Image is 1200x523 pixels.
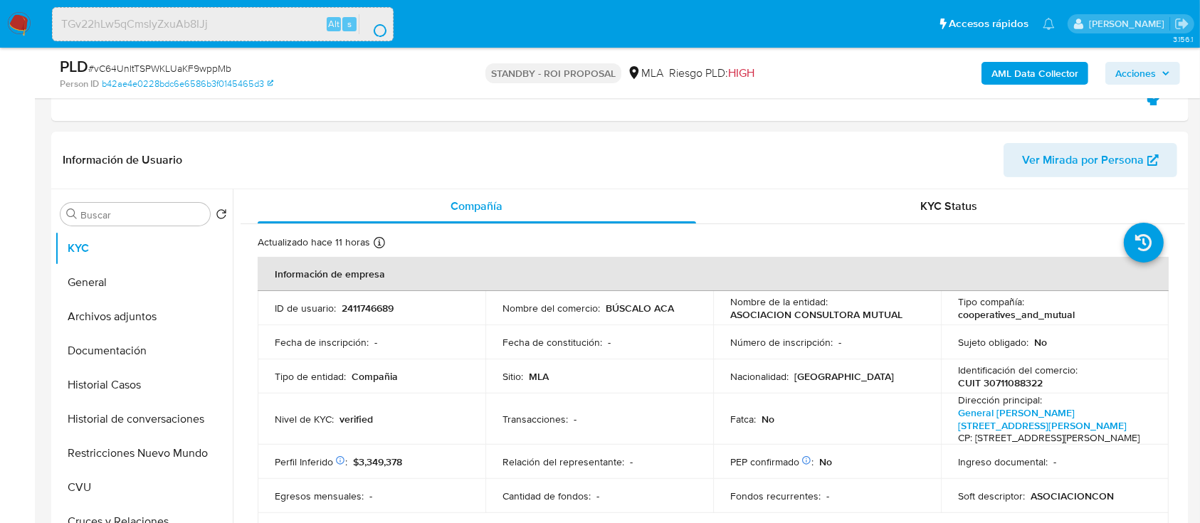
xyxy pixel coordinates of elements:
p: Nivel de KYC : [275,413,334,426]
span: Compañía [451,198,502,214]
p: - [838,336,841,349]
p: Cantidad de fondos : [502,490,591,502]
p: Identificación del comercio : [958,364,1078,376]
p: MLA [529,370,549,383]
span: # vC64UnItTSPWKLUaKF9wppMb [88,61,231,75]
p: Tipo de entidad : [275,370,346,383]
b: AML Data Collector [991,62,1078,85]
a: Notificaciones [1043,18,1055,30]
p: ASOCIACION CONSULTORA MUTUAL [730,308,902,321]
span: Alt [328,17,340,31]
button: Acciones [1105,62,1180,85]
button: search-icon [359,14,388,34]
p: No [1034,336,1047,349]
div: MLA [627,65,663,81]
span: HIGH [728,65,754,81]
span: 3.156.1 [1173,33,1193,45]
p: CUIT 30711088322 [958,376,1043,389]
p: - [374,336,377,349]
p: Actualizado hace 11 horas [258,236,370,249]
p: - [1053,455,1056,468]
p: Fecha de inscripción : [275,336,369,349]
button: Documentación [55,334,233,368]
a: General [PERSON_NAME][STREET_ADDRESS][PERSON_NAME] [958,406,1127,433]
input: Buscar usuario o caso... [53,15,393,33]
p: - [826,490,829,502]
span: Ver Mirada por Persona [1022,143,1144,177]
span: $3,349,378 [353,455,402,469]
span: Riesgo PLD: [669,65,754,81]
p: emmanuel.vitiello@mercadolibre.com [1089,17,1169,31]
b: Person ID [60,78,99,90]
p: [GEOGRAPHIC_DATA] [794,370,894,383]
p: Fatca : [730,413,756,426]
button: Volver al orden por defecto [216,208,227,224]
input: Buscar [80,208,204,221]
button: Archivos adjuntos [55,300,233,334]
p: No [819,455,832,468]
span: Accesos rápidos [949,16,1028,31]
p: verified [340,413,373,426]
p: Sujeto obligado : [958,336,1028,349]
p: Compañia [352,370,398,383]
p: Nombre del comercio : [502,302,600,315]
p: Perfil Inferido : [275,455,347,468]
button: Historial Casos [55,368,233,402]
button: Buscar [66,208,78,220]
p: Número de inscripción : [730,336,833,349]
p: ID de usuario : [275,302,336,315]
p: - [574,413,577,426]
p: ASOCIACIONCON [1031,490,1114,502]
p: Fondos recurrentes : [730,490,821,502]
p: Nacionalidad : [730,370,789,383]
p: Sitio : [502,370,523,383]
button: Restricciones Nuevo Mundo [55,436,233,470]
p: STANDBY - ROI PROPOSAL [485,63,621,83]
span: KYC Status [920,198,977,214]
button: CVU [55,470,233,504]
button: General [55,265,233,300]
p: PEP confirmado : [730,455,814,468]
th: Información de empresa [258,257,1169,291]
a: b42ae4e0228bdc6e6586b3f0145465d3 [102,78,273,90]
button: Ver Mirada por Persona [1004,143,1177,177]
button: AML Data Collector [981,62,1088,85]
p: Relación del representante : [502,455,624,468]
p: Dirección principal : [958,393,1042,406]
button: KYC [55,231,233,265]
p: Ingreso documental : [958,455,1048,468]
h4: CP: [STREET_ADDRESS][PERSON_NAME] [958,432,1146,445]
p: - [369,490,372,502]
p: Tipo compañía : [958,295,1024,308]
p: cooperatives_and_mutual [958,308,1075,321]
p: Transacciones : [502,413,568,426]
p: BÚSCALO ACA [606,302,674,315]
p: Nombre de la entidad : [730,295,828,308]
p: Egresos mensuales : [275,490,364,502]
p: - [608,336,611,349]
p: Soft descriptor : [958,490,1025,502]
a: Salir [1174,16,1189,31]
b: PLD [60,55,88,78]
p: - [630,455,633,468]
p: 2411746689 [342,302,394,315]
p: - [596,490,599,502]
p: No [762,413,774,426]
h1: Información de Usuario [63,153,182,167]
button: Historial de conversaciones [55,402,233,436]
span: s [347,17,352,31]
p: Fecha de constitución : [502,336,602,349]
span: Acciones [1115,62,1156,85]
